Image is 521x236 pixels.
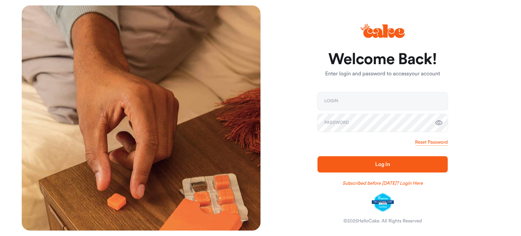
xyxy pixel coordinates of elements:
[317,51,448,68] h1: Welcome Back!
[375,162,390,167] span: Log In
[372,193,394,212] img: legit-script-certified.png
[415,139,448,146] a: Reset Password
[343,180,423,187] a: Subscribed before [DATE]? Login Here
[317,156,448,173] button: Log In
[343,218,422,224] div: © 2025 HelloCake. All Rights Reserved
[317,70,448,78] p: Enter login and password to access your account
